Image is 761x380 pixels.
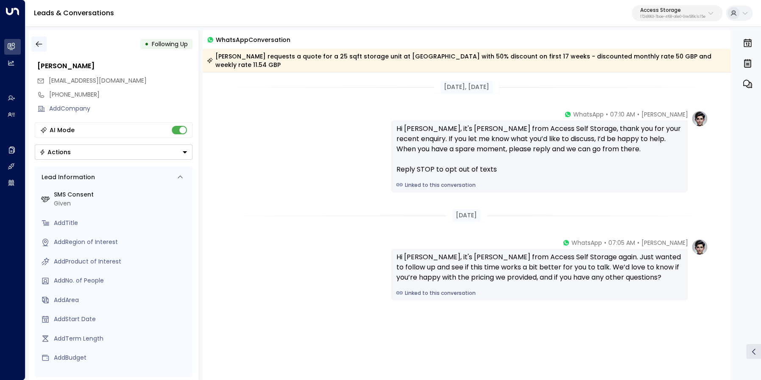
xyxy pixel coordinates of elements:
div: AddBudget [54,353,189,362]
p: Access Storage [640,8,705,13]
div: Actions [39,148,71,156]
span: • [637,110,639,119]
span: • [637,239,639,247]
span: • [604,239,606,247]
div: Hi [PERSON_NAME], it's [PERSON_NAME] from Access Self Storage, thank you for your recent enquiry.... [396,124,683,175]
div: AddTitle [54,219,189,227]
div: [PERSON_NAME] [37,61,192,71]
div: AddTerm Length [54,334,189,343]
span: Following Up [152,40,188,48]
span: [PERSON_NAME] [641,110,688,119]
div: [DATE], [DATE] [440,81,493,93]
div: [PERSON_NAME] requests a quote for a 25 sqft storage unit at [GEOGRAPHIC_DATA] with 50% discount ... [207,52,726,69]
div: AddRegion of Interest [54,238,189,247]
div: AddNo. of People [54,276,189,285]
div: AI Mode [50,126,75,134]
button: Actions [35,144,192,160]
div: AddArea [54,296,189,305]
span: [EMAIL_ADDRESS][DOMAIN_NAME] [49,76,147,85]
a: Linked to this conversation [396,289,683,297]
span: bridgetdapaah@yahoo.co.uk [49,76,147,85]
div: AddProduct of Interest [54,257,189,266]
a: Leads & Conversations [34,8,114,18]
div: [DATE] [452,209,480,222]
div: [PHONE_NUMBER] [49,90,192,99]
img: profile-logo.png [691,239,708,255]
p: 17248963-7bae-4f68-a6e0-04e589c1c15e [640,15,705,19]
div: Lead Information [39,173,95,182]
span: WhatsApp [573,110,603,119]
div: Given [54,199,189,208]
span: [PERSON_NAME] [641,239,688,247]
img: profile-logo.png [691,110,708,127]
label: SMS Consent [54,190,189,199]
div: • [145,36,149,52]
button: Access Storage17248963-7bae-4f68-a6e0-04e589c1c15e [632,5,722,21]
div: Button group with a nested menu [35,144,192,160]
span: WhatsApp Conversation [216,35,290,44]
div: Hi [PERSON_NAME], it's [PERSON_NAME] from Access Self Storage again. Just wanted to follow up and... [396,252,683,283]
span: 07:10 AM [610,110,635,119]
a: Linked to this conversation [396,181,683,189]
div: AddStart Date [54,315,189,324]
span: 07:05 AM [608,239,635,247]
span: WhatsApp [571,239,602,247]
span: • [605,110,608,119]
div: AddCompany [49,104,192,113]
